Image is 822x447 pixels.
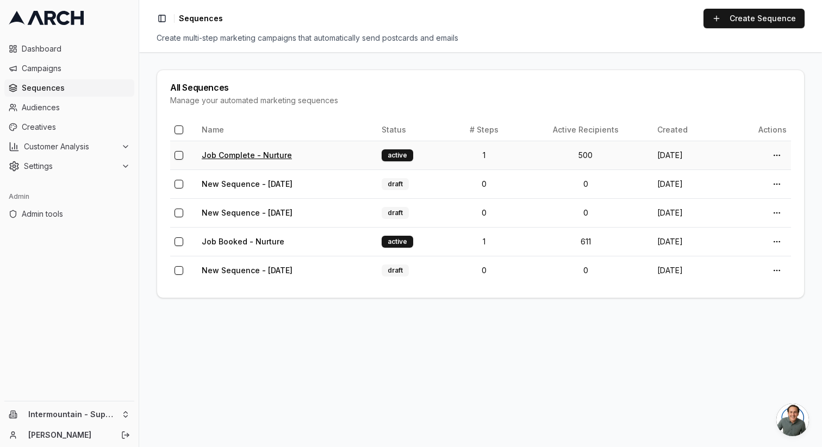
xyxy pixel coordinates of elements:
[202,208,292,217] a: New Sequence - [DATE]
[518,169,653,198] td: 0
[179,13,223,24] nav: breadcrumb
[653,227,724,256] td: [DATE]
[653,119,724,141] th: Created
[382,265,409,276] div: draft
[450,198,518,227] td: 0
[202,237,284,246] a: Job Booked - Nurture
[4,205,134,223] a: Admin tools
[4,99,134,116] a: Audiences
[157,33,805,43] div: Create multi-step marketing campaigns that automatically send postcards and emails
[518,119,653,141] th: Active Recipients
[24,161,117,172] span: Settings
[22,122,130,133] span: Creatives
[724,119,791,141] th: Actions
[518,141,653,169] td: 500
[377,119,450,141] th: Status
[22,63,130,74] span: Campaigns
[179,13,223,24] span: Sequences
[518,227,653,256] td: 611
[22,43,130,54] span: Dashboard
[170,83,791,92] div: All Sequences
[4,138,134,155] button: Customer Analysis
[653,169,724,198] td: [DATE]
[202,150,292,160] a: Job Complete - Nurture
[653,256,724,285] td: [DATE]
[450,227,518,256] td: 1
[382,149,413,161] div: active
[450,141,518,169] td: 1
[4,40,134,58] a: Dashboard
[518,198,653,227] td: 0
[4,406,134,423] button: Intermountain - Superior Water & Air
[382,207,409,219] div: draft
[382,178,409,190] div: draft
[703,9,805,28] a: Create Sequence
[28,430,109,440] a: [PERSON_NAME]
[450,119,518,141] th: # Steps
[4,188,134,205] div: Admin
[118,427,133,443] button: Log out
[202,266,292,275] a: New Sequence - [DATE]
[197,119,377,141] th: Name
[24,141,117,152] span: Customer Analysis
[653,141,724,169] td: [DATE]
[22,83,130,93] span: Sequences
[4,79,134,97] a: Sequences
[653,198,724,227] td: [DATE]
[170,95,791,106] div: Manage your automated marketing sequences
[450,169,518,198] td: 0
[22,209,130,219] span: Admin tools
[28,410,117,419] span: Intermountain - Superior Water & Air
[4,158,134,175] button: Settings
[450,256,518,285] td: 0
[4,118,134,136] a: Creatives
[518,256,653,285] td: 0
[202,179,292,188] a: New Sequence - [DATE]
[22,102,130,113] span: Audiences
[4,60,134,77] a: Campaigns
[382,236,413,248] div: active
[776,404,809,436] a: Open chat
